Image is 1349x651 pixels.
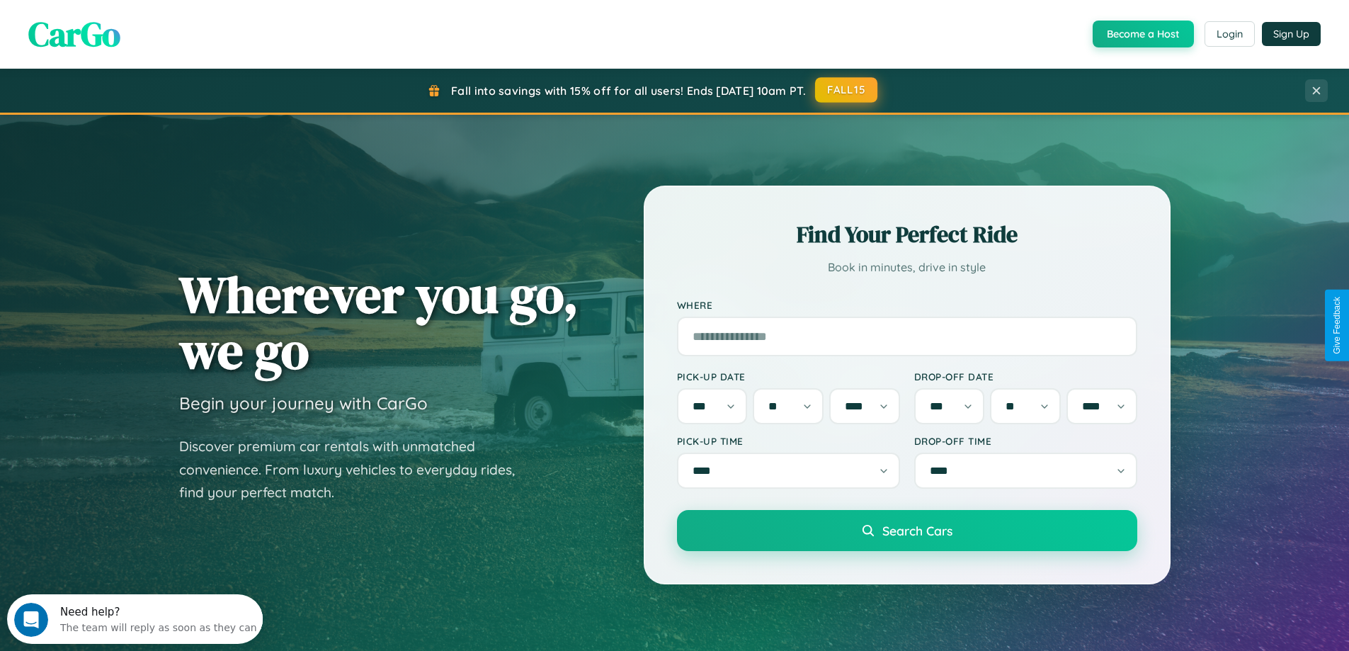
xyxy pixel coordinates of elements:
[677,299,1137,311] label: Where
[53,12,250,23] div: Need help?
[677,257,1137,278] p: Book in minutes, drive in style
[179,266,579,378] h1: Wherever you go, we go
[1205,21,1255,47] button: Login
[28,11,120,57] span: CarGo
[179,435,533,504] p: Discover premium car rentals with unmatched convenience. From luxury vehicles to everyday rides, ...
[677,219,1137,250] h2: Find Your Perfect Ride
[53,23,250,38] div: The team will reply as soon as they can
[1093,21,1194,47] button: Become a Host
[1332,297,1342,354] div: Give Feedback
[7,594,263,644] iframe: Intercom live chat discovery launcher
[677,370,900,383] label: Pick-up Date
[1262,22,1321,46] button: Sign Up
[179,392,428,414] h3: Begin your journey with CarGo
[14,603,48,637] iframe: Intercom live chat
[6,6,263,45] div: Open Intercom Messenger
[677,435,900,447] label: Pick-up Time
[882,523,952,538] span: Search Cars
[451,84,806,98] span: Fall into savings with 15% off for all users! Ends [DATE] 10am PT.
[815,77,877,103] button: FALL15
[914,370,1137,383] label: Drop-off Date
[914,435,1137,447] label: Drop-off Time
[677,510,1137,551] button: Search Cars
